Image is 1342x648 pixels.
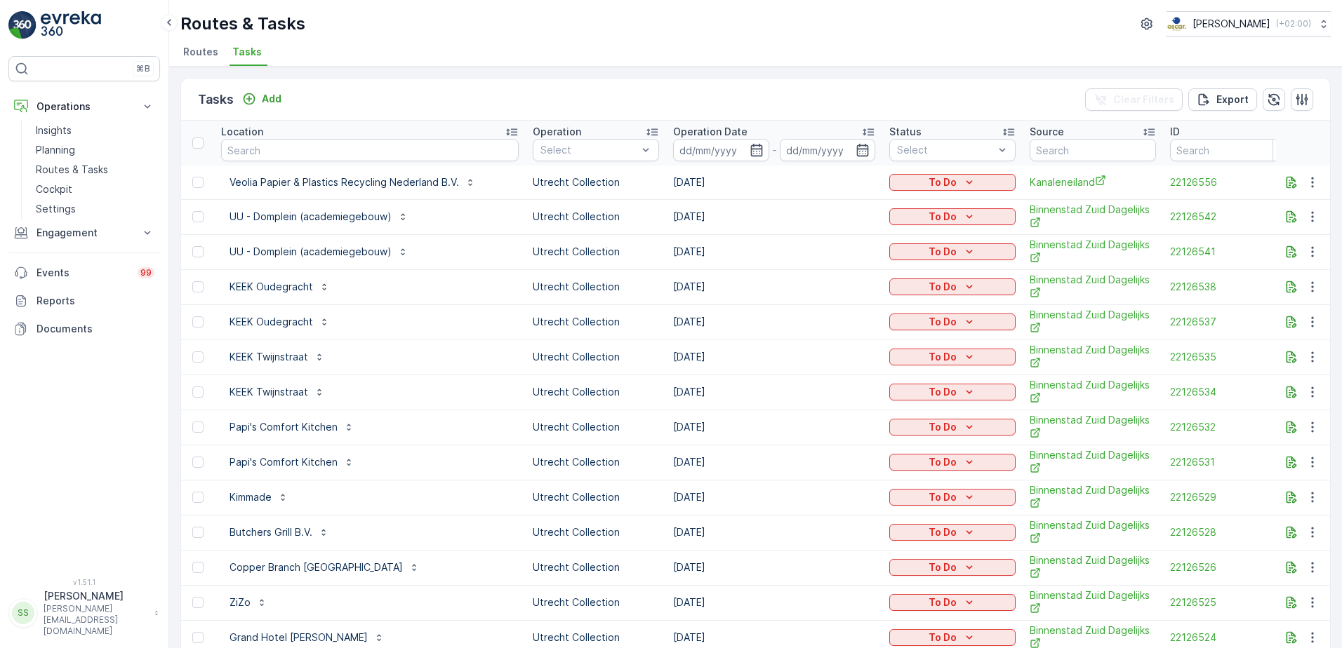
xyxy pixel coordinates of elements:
[221,125,263,139] p: Location
[36,294,154,308] p: Reports
[230,315,313,329] p: KEEK Oudegracht
[1030,378,1156,407] span: Binnenstad Zuid Dagelijks
[1030,553,1156,582] a: Binnenstad Zuid Dagelijks
[673,139,769,161] input: dd/mm/yyyy
[192,457,204,468] div: Toggle Row Selected
[1170,595,1296,609] a: 22126525
[666,410,882,445] td: [DATE]
[192,421,204,433] div: Toggle Row Selected
[533,125,581,139] p: Operation
[1170,455,1296,469] a: 22126531
[1170,245,1296,259] a: 22126541
[1030,448,1156,477] a: Binnenstad Zuid Dagelijks
[1170,630,1296,644] span: 22126524
[1167,11,1331,36] button: [PERSON_NAME](+02:00)
[666,339,882,374] td: [DATE]
[929,350,957,364] p: To Do
[192,316,204,328] div: Toggle Row Selected
[192,562,204,573] div: Toggle Row Selected
[1170,420,1296,434] a: 22126532
[230,385,308,399] p: KEEK Twijnstraat
[780,139,876,161] input: dd/mm/yyyy
[36,182,72,196] p: Cockpit
[221,591,276,614] button: ZiZo
[533,315,659,329] p: Utrecht Collection
[8,219,160,247] button: Engagement
[192,527,204,538] div: Toggle Row Selected
[237,90,287,107] button: Add
[889,243,1016,260] button: To Do
[12,602,34,624] div: SS
[192,246,204,257] div: Toggle Row Selected
[1170,490,1296,504] span: 22126529
[1170,525,1296,539] span: 22126528
[198,90,234,109] p: Tasks
[929,595,957,609] p: To Do
[192,351,204,363] div: Toggle Row Selected
[221,556,428,579] button: Copper Branch [GEOGRAPHIC_DATA]
[221,346,333,368] button: KEEK Twijnstraat
[1030,238,1156,266] span: Binnenstad Zuid Dagelijks
[192,386,204,398] div: Toggle Row Selected
[192,177,204,188] div: Toggle Row Selected
[1030,308,1156,337] a: Binnenstad Zuid Dagelijks
[889,174,1016,191] button: To Do
[666,374,882,410] td: [DATE]
[221,276,338,298] button: KEEK Oudegracht
[221,139,519,161] input: Search
[221,416,363,438] button: Papi's Comfort Kitchen
[36,202,76,216] p: Settings
[30,121,160,140] a: Insights
[1085,88,1183,111] button: Clear Filters
[262,92,281,106] p: Add
[192,632,204,643] div: Toggle Row Selected
[1030,413,1156,442] a: Binnenstad Zuid Dagelijks
[666,304,882,339] td: [DATE]
[673,125,748,139] p: Operation Date
[929,175,957,189] p: To Do
[30,199,160,219] a: Settings
[221,241,417,263] button: UU - Domplein (academiegebouw)
[533,560,659,574] p: Utrecht Collection
[230,560,403,574] p: Copper Branch [GEOGRAPHIC_DATA]
[533,175,659,189] p: Utrecht Collection
[180,13,305,35] p: Routes & Tasks
[889,524,1016,541] button: To Do
[533,420,659,434] p: Utrecht Collection
[929,630,957,644] p: To Do
[1170,175,1296,189] a: 22126556
[929,455,957,469] p: To Do
[230,630,368,644] p: Grand Hotel [PERSON_NAME]
[230,490,272,504] p: Kimmade
[1216,93,1249,107] p: Export
[30,140,160,160] a: Planning
[230,350,308,364] p: KEEK Twijnstraat
[1170,560,1296,574] a: 22126526
[1030,343,1156,372] span: Binnenstad Zuid Dagelijks
[192,597,204,608] div: Toggle Row Selected
[1030,273,1156,302] span: Binnenstad Zuid Dagelijks
[1030,175,1156,189] a: Kanaleneiland
[540,143,637,157] p: Select
[533,210,659,224] p: Utrecht Collection
[1170,315,1296,329] span: 22126537
[221,205,417,228] button: UU - Domplein (academiegebouw)
[221,311,338,333] button: KEEK Oudegracht
[1170,210,1296,224] span: 22126542
[230,455,338,469] p: Papi's Comfort Kitchen
[1030,203,1156,231] a: Binnenstad Zuid Dagelijks
[889,208,1016,225] button: To Do
[772,142,777,158] p: -
[36,123,72,137] p: Insights
[889,454,1016,471] button: To Do
[1030,518,1156,547] span: Binnenstad Zuid Dagelijks
[1030,588,1156,617] a: Binnenstad Zuid Dagelijks
[192,211,204,222] div: Toggle Row Selected
[533,280,659,294] p: Utrecht Collection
